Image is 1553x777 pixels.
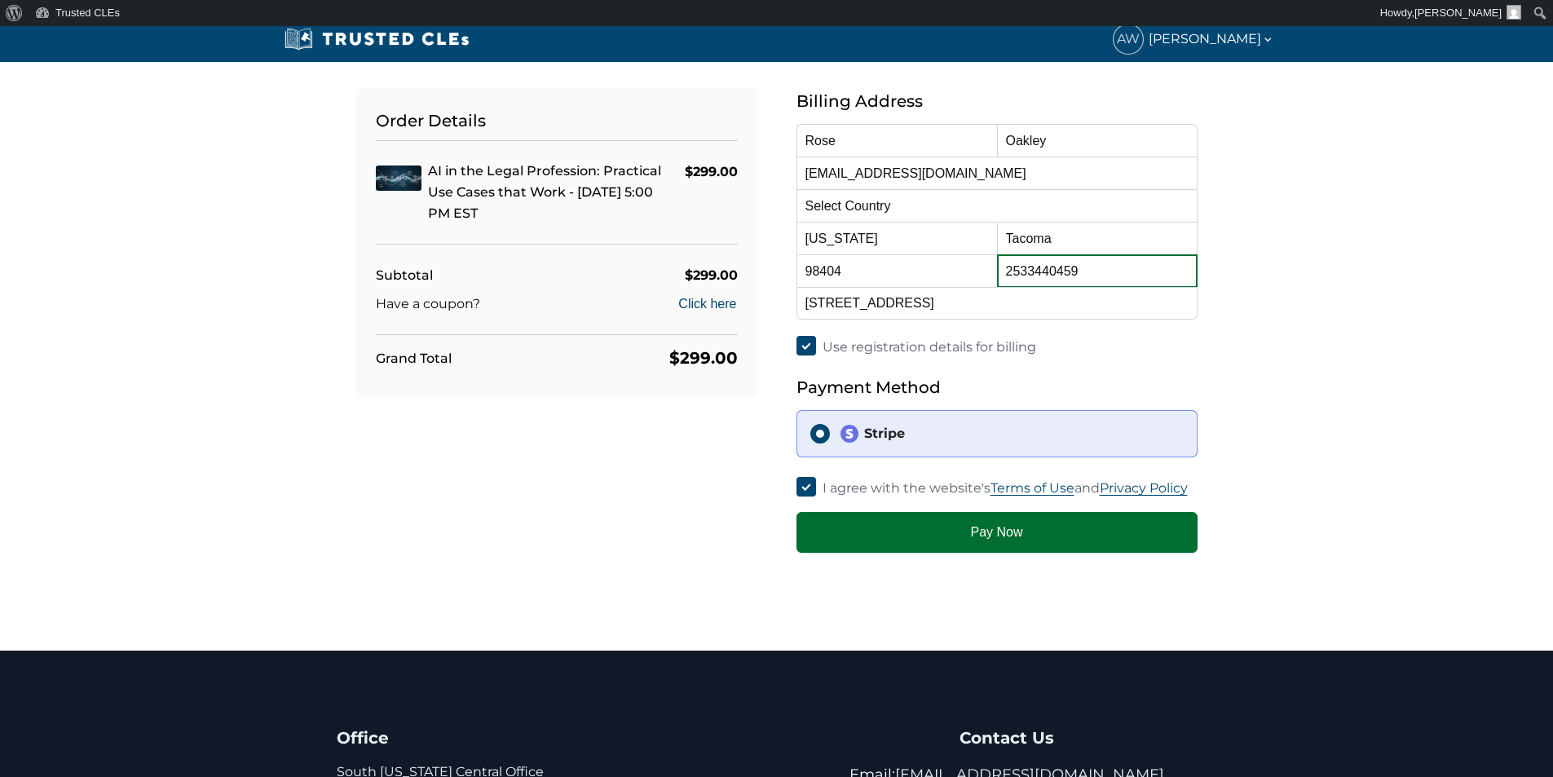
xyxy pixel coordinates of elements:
input: City [997,222,1198,254]
img: Trusted CLEs [280,27,474,51]
input: Postcode / ZIP [796,254,997,287]
span: AW [1114,24,1143,54]
input: Email Address [796,157,1198,189]
input: Phone [997,254,1198,287]
div: Have a coupon? [376,293,480,315]
h4: Contact Us [797,724,1217,752]
button: Pay Now [796,512,1198,553]
div: Stripe [840,424,1184,444]
h5: Payment Method [796,374,1198,400]
span: [PERSON_NAME] [1149,28,1274,50]
input: Address [796,287,1198,320]
div: Grand Total [376,347,452,369]
a: Terms of Use [990,480,1074,496]
img: stripe [840,424,859,444]
span: [PERSON_NAME] [1414,7,1502,19]
span: I agree with the website's and [823,480,1188,496]
div: $299.00 [669,345,738,371]
a: AI in the Legal Profession: Practical Use Cases that Work - [DATE] 5:00 PM EST [428,163,661,221]
a: Privacy Policy [1100,480,1188,496]
h4: Office [337,724,757,752]
img: AI in the Legal Profession: Practical Use Cases that Work - 10/15 - 5:00 PM EST [376,166,421,191]
button: Click here [677,294,737,314]
span: Use registration details for billing [823,339,1036,355]
div: Subtotal [376,264,433,286]
div: $299.00 [685,161,738,183]
input: stripeStripe [810,424,830,444]
h5: Billing Address [796,88,1198,114]
input: First Name [796,124,997,157]
h5: Order Details [376,108,738,141]
input: Last Name [997,124,1198,157]
div: $299.00 [685,264,738,286]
